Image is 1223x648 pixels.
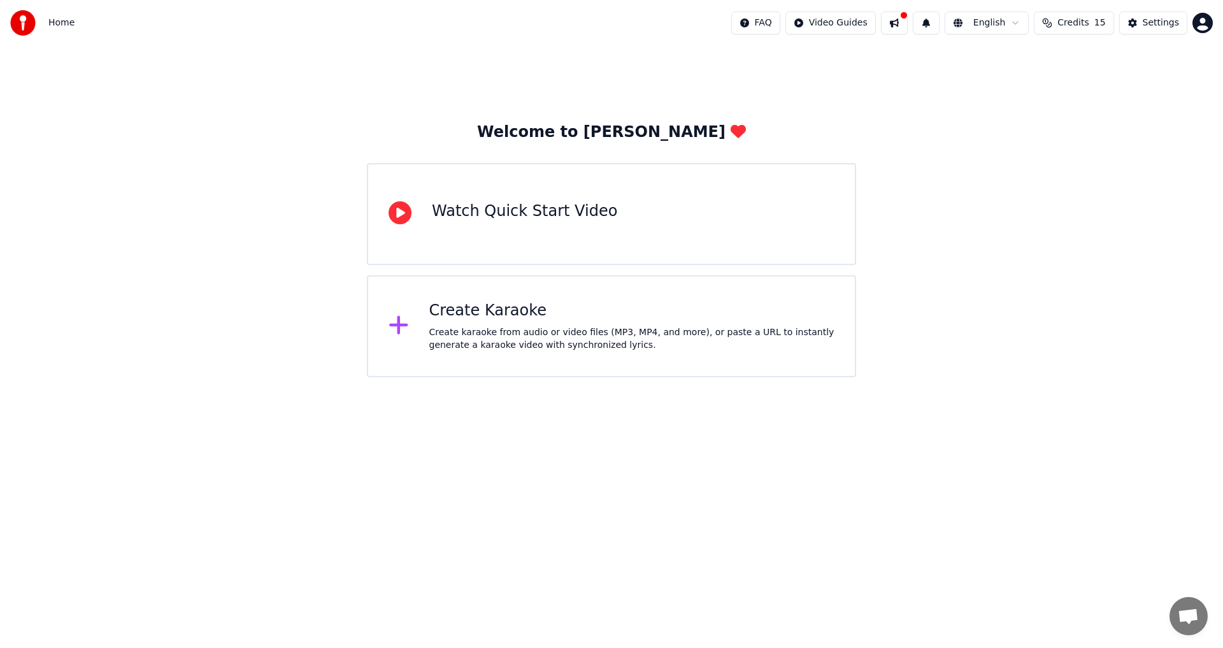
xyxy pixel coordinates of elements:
[48,17,75,29] nav: breadcrumb
[1143,17,1179,29] div: Settings
[48,17,75,29] span: Home
[429,326,835,352] div: Create karaoke from audio or video files (MP3, MP4, and more), or paste a URL to instantly genera...
[1119,11,1187,34] button: Settings
[731,11,780,34] button: FAQ
[432,201,617,222] div: Watch Quick Start Video
[10,10,36,36] img: youka
[785,11,876,34] button: Video Guides
[1057,17,1089,29] span: Credits
[477,122,746,143] div: Welcome to [PERSON_NAME]
[1034,11,1113,34] button: Credits15
[1169,597,1208,635] div: Open chat
[1094,17,1106,29] span: 15
[429,301,835,321] div: Create Karaoke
